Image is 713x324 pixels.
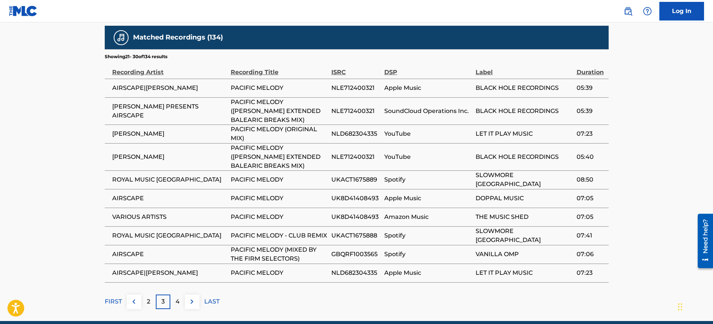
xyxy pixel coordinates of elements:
[231,213,328,221] span: PACIFIC MELODY
[117,33,126,42] img: Matched Recordings
[112,250,227,259] span: AIRSCAPE
[384,175,472,184] span: Spotify
[384,213,472,221] span: Amazon Music
[331,250,381,259] span: GBQRF1003565
[187,297,196,306] img: right
[384,60,472,77] div: DSP
[384,268,472,277] span: Apple Music
[476,107,572,116] span: BLACK HOLE RECORDINGS
[577,60,605,77] div: Duration
[331,175,381,184] span: UKACT1675889
[384,84,472,92] span: Apple Music
[112,84,227,92] span: AIRSCAPE|[PERSON_NAME]
[331,129,381,138] span: NLD682304335
[231,98,328,125] span: PACIFIC MELODY ([PERSON_NAME] EXTENDED BALEARIC BREAKS MIX)
[112,213,227,221] span: VARIOUS ARTISTS
[577,194,605,203] span: 07:05
[577,84,605,92] span: 05:39
[331,107,381,116] span: NLE712400321
[476,152,572,161] span: BLACK HOLE RECORDINGS
[659,2,704,21] a: Log In
[231,60,328,77] div: Recording Title
[129,297,138,306] img: left
[147,297,150,306] p: 2
[331,268,381,277] span: NLD682304335
[577,107,605,116] span: 05:39
[331,231,381,240] span: UKACT1675888
[577,175,605,184] span: 08:50
[476,227,572,245] span: SLOWMORE [GEOGRAPHIC_DATA]
[112,231,227,240] span: ROYAL MUSIC [GEOGRAPHIC_DATA]
[577,129,605,138] span: 07:23
[331,84,381,92] span: NLE712400321
[9,6,38,16] img: MLC Logo
[384,152,472,161] span: YouTube
[231,231,328,240] span: PACIFIC MELODY - CLUB REMIX
[105,53,167,60] p: Showing 21 - 30 of 134 results
[331,60,381,77] div: ISRC
[231,84,328,92] span: PACIFIC MELODY
[676,288,713,324] iframe: Chat Widget
[384,107,472,116] span: SoundCloud Operations Inc.
[476,250,572,259] span: VANILLA OMP
[112,175,227,184] span: ROYAL MUSIC [GEOGRAPHIC_DATA]
[231,175,328,184] span: PACIFIC MELODY
[112,152,227,161] span: [PERSON_NAME]
[176,297,180,306] p: 4
[577,231,605,240] span: 07:41
[476,84,572,92] span: BLACK HOLE RECORDINGS
[643,7,652,16] img: help
[133,33,223,42] h5: Matched Recordings (134)
[105,297,122,306] p: FIRST
[678,296,682,318] div: Drag
[112,194,227,203] span: AIRSCAPE
[331,213,381,221] span: UK8D41408493
[577,250,605,259] span: 07:06
[476,60,572,77] div: Label
[384,129,472,138] span: YouTube
[476,194,572,203] span: DOPPAL MUSIC
[384,250,472,259] span: Spotify
[476,268,572,277] span: LET IT PLAY MUSIC
[231,125,328,143] span: PACIFIC MELODY (ORIGINAL MIX)
[204,297,220,306] p: LAST
[476,171,572,189] span: SLOWMORE [GEOGRAPHIC_DATA]
[577,152,605,161] span: 05:40
[621,4,635,19] a: Public Search
[231,268,328,277] span: PACIFIC MELODY
[231,194,328,203] span: PACIFIC MELODY
[640,4,655,19] div: Help
[384,231,472,240] span: Spotify
[161,297,165,306] p: 3
[692,211,713,271] iframe: Resource Center
[577,213,605,221] span: 07:05
[624,7,632,16] img: search
[384,194,472,203] span: Apple Music
[112,60,227,77] div: Recording Artist
[112,129,227,138] span: [PERSON_NAME]
[112,102,227,120] span: [PERSON_NAME] PRESENTS AIRSCAPE
[231,144,328,170] span: PACIFIC MELODY ([PERSON_NAME] EXTENDED BALEARIC BREAKS MIX)
[331,194,381,203] span: UK8D41408493
[231,245,328,263] span: PACIFIC MELODY (MIXED BY THE FIRM SELECTORS)
[476,129,572,138] span: LET IT PLAY MUSIC
[331,152,381,161] span: NLE712400321
[577,268,605,277] span: 07:23
[476,213,572,221] span: THE MUSIC SHED
[112,268,227,277] span: AIRSCAPE|[PERSON_NAME]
